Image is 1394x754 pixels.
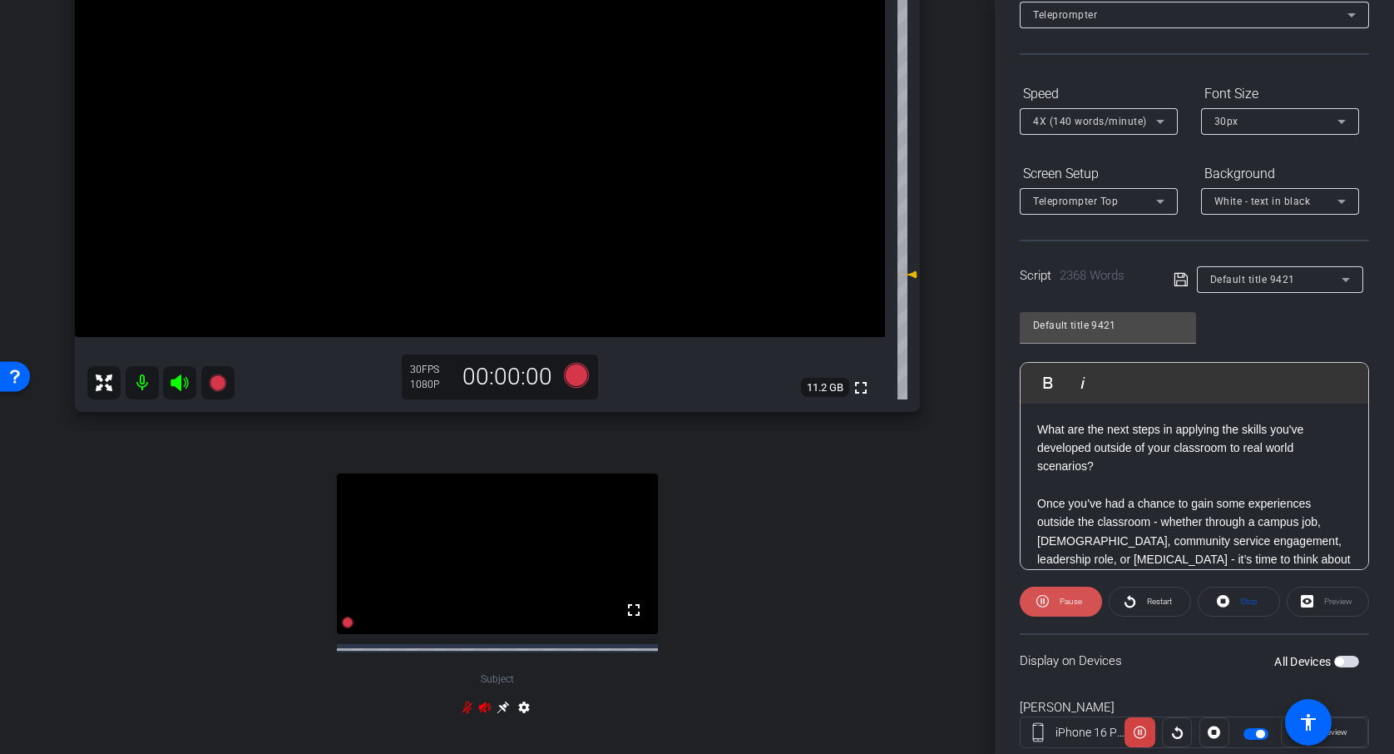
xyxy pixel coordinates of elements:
[1020,633,1369,687] div: Display on Devices
[1033,315,1183,335] input: Title
[1109,587,1191,617] button: Restart
[1020,160,1178,188] div: Screen Setup
[1020,587,1102,617] button: Pause
[1274,653,1334,670] label: All Devices
[1033,116,1147,127] span: 4X (140 words/minute)
[1020,698,1369,717] div: [PERSON_NAME]
[1198,587,1280,617] button: Stop
[1020,266,1150,285] div: Script
[452,363,563,391] div: 00:00:00
[624,600,644,620] mat-icon: fullscreen
[410,363,452,376] div: 30
[481,672,514,687] span: Subject
[1147,597,1172,606] span: Restart
[514,701,534,721] mat-icon: settings
[1240,597,1258,606] span: Stop
[1037,494,1352,606] p: Once you’ve had a chance to gain some experiences outside the classroom - whether through a campu...
[1037,420,1352,476] p: What are the next steps in applying the skills you've developed outside of your classroom to real...
[1319,727,1347,737] span: Preview
[422,364,439,375] span: FPS
[801,378,849,398] span: 11.2 GB
[1298,712,1318,732] mat-icon: accessibility
[1055,724,1125,742] div: iPhone 16 Pro Max
[1214,196,1311,207] span: White - text in black
[1201,160,1359,188] div: Background
[1210,274,1295,285] span: Default title 9421
[1033,196,1118,207] span: Teleprompter Top
[1281,717,1368,747] button: Preview
[1033,9,1097,21] span: Teleprompter
[1032,366,1064,399] button: Bold (⌘B)
[851,378,871,398] mat-icon: fullscreen
[1020,80,1178,108] div: Speed
[1201,80,1359,108] div: Font Size
[410,378,452,391] div: 1080P
[1060,268,1125,283] span: 2368 Words
[1214,116,1238,127] span: 30px
[1060,597,1082,606] span: Pause
[897,265,917,285] mat-icon: -9 dB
